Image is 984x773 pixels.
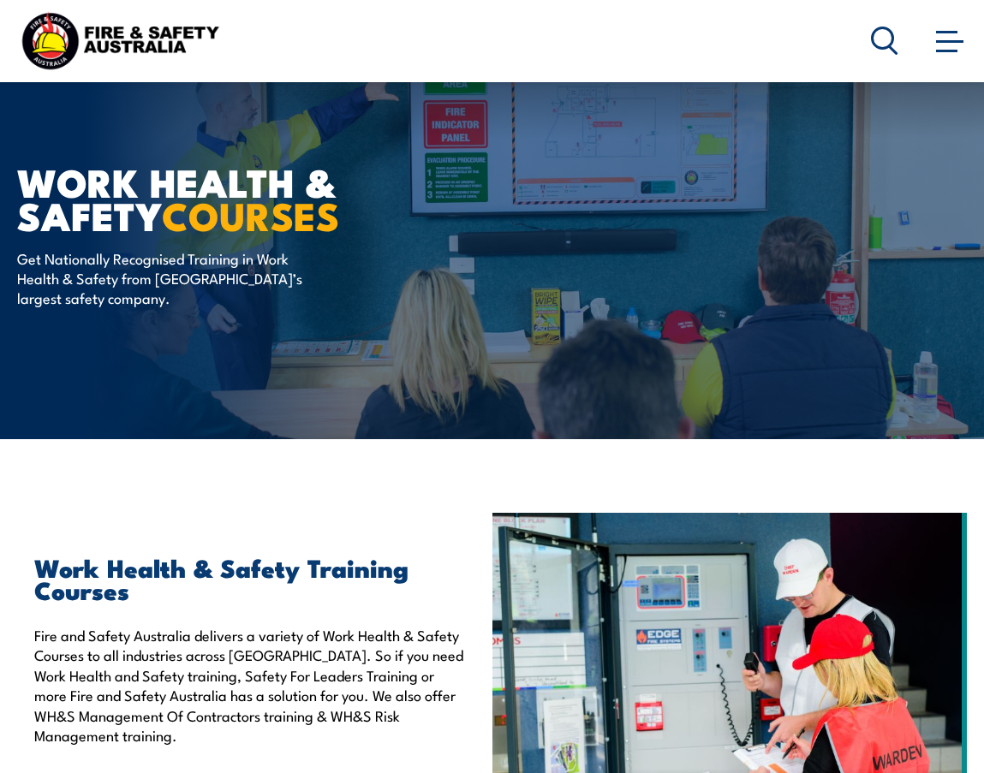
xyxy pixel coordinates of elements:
[17,164,440,231] h1: Work Health & Safety
[34,625,467,745] p: Fire and Safety Australia delivers a variety of Work Health & Safety Courses to all industries ac...
[34,556,467,600] h2: Work Health & Safety Training Courses
[162,185,339,244] strong: COURSES
[17,248,330,308] p: Get Nationally Recognised Training in Work Health & Safety from [GEOGRAPHIC_DATA]’s largest safet...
